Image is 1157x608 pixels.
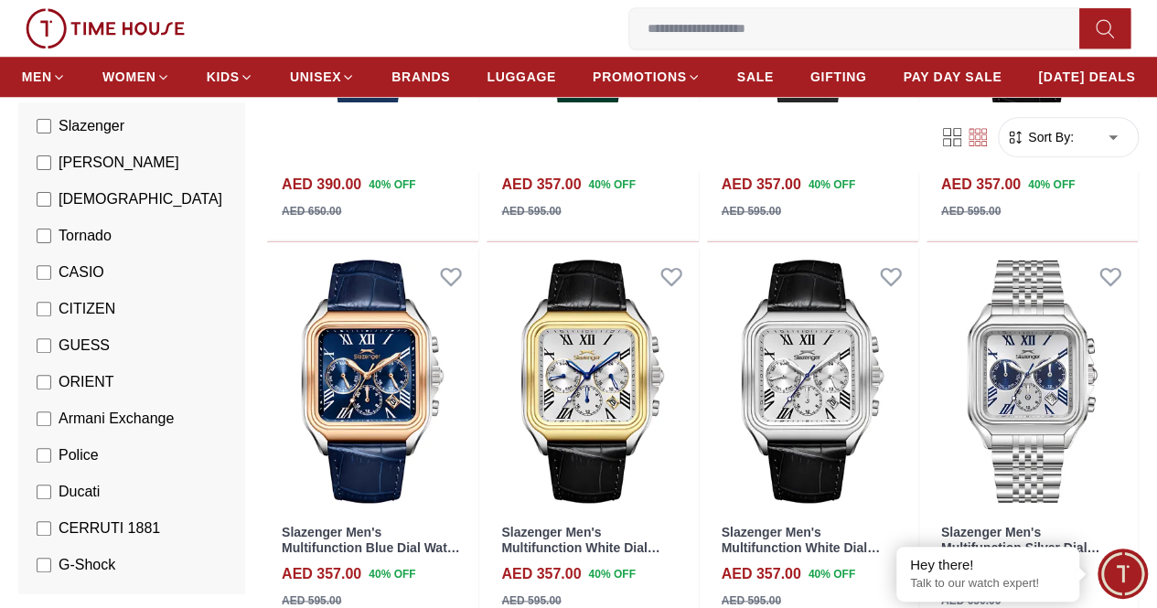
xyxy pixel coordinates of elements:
[737,60,774,93] a: SALE
[910,556,1066,574] div: Hey there!
[588,176,635,193] span: 40 % OFF
[941,203,1001,219] div: AED 595.00
[207,68,240,86] span: KIDS
[722,525,880,571] a: Slazenger Men's Multifunction White Dial Watch - SL.9.2548.2.01
[722,563,801,585] h4: AED 357.00
[1028,176,1075,193] span: 40 % OFF
[501,203,561,219] div: AED 595.00
[910,576,1066,592] p: Talk to our watch expert!
[282,563,361,585] h4: AED 357.00
[26,8,185,48] img: ...
[903,68,1002,86] span: PAY DAY SALE
[59,225,112,247] span: Tornado
[282,203,341,219] div: AED 650.00
[593,68,687,86] span: PROMOTIONS
[22,60,66,93] a: MEN
[37,558,51,572] input: G-Shock
[369,566,415,582] span: 40 % OFF
[369,176,415,193] span: 40 % OFF
[722,174,801,196] h4: AED 357.00
[810,68,867,86] span: GIFTING
[37,485,51,499] input: Ducati
[37,192,51,207] input: [DEMOGRAPHIC_DATA]
[707,249,918,515] img: Slazenger Men's Multifunction White Dial Watch - SL.9.2548.2.01
[722,203,781,219] div: AED 595.00
[37,375,51,389] input: ORIENT
[37,448,51,463] input: Police
[1038,60,1135,93] a: [DATE] DEALS
[588,566,635,582] span: 40 % OFF
[282,174,361,196] h4: AED 390.00
[59,261,104,283] span: CASIO
[1038,68,1135,86] span: [DATE] DEALS
[1098,549,1148,599] div: Chat Widget
[1006,128,1074,146] button: Sort By:
[59,335,110,357] span: GUESS
[487,68,556,86] span: LUGGAGE
[391,68,450,86] span: BRANDS
[809,176,855,193] span: 40 % OFF
[59,408,174,430] span: Armani Exchange
[22,68,52,86] span: MEN
[59,115,124,137] span: Slazenger
[37,302,51,316] input: CITIZEN
[290,60,355,93] a: UNISEX
[59,517,160,539] span: CERRUTI 1881
[59,371,113,393] span: ORIENT
[290,68,341,86] span: UNISEX
[809,566,855,582] span: 40 % OFF
[391,60,450,93] a: BRANDS
[59,444,99,466] span: Police
[501,525,659,571] a: Slazenger Men's Multifunction White Dial Watch - SL.9.2548.2.02
[37,119,51,133] input: Slazenger
[927,249,1138,515] img: Slazenger Men's Multifunction Silver Dial Watch - SL.9.2547.2.06
[810,60,867,93] a: GIFTING
[102,60,170,93] a: WOMEN
[37,229,51,243] input: Tornado
[903,60,1002,93] a: PAY DAY SALE
[59,298,115,320] span: CITIZEN
[207,60,253,93] a: KIDS
[282,525,462,571] a: Slazenger Men's Multifunction Blue Dial Watch - SL.9.2548.2.03
[737,68,774,86] span: SALE
[1024,128,1074,146] span: Sort By:
[102,68,156,86] span: WOMEN
[59,554,115,576] span: G-Shock
[267,249,478,515] img: Slazenger Men's Multifunction Blue Dial Watch - SL.9.2548.2.03
[59,152,179,174] span: [PERSON_NAME]
[37,155,51,170] input: [PERSON_NAME]
[37,411,51,426] input: Armani Exchange
[941,174,1021,196] h4: AED 357.00
[59,481,100,503] span: Ducati
[501,174,581,196] h4: AED 357.00
[37,521,51,536] input: CERRUTI 1881
[59,188,222,210] span: [DEMOGRAPHIC_DATA]
[37,265,51,280] input: CASIO
[487,249,698,515] img: Slazenger Men's Multifunction White Dial Watch - SL.9.2548.2.02
[487,60,556,93] a: LUGGAGE
[37,338,51,353] input: GUESS
[593,60,701,93] a: PROMOTIONS
[941,525,1099,571] a: Slazenger Men's Multifunction Silver Dial Watch - SL.9.2547.2.06
[501,563,581,585] h4: AED 357.00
